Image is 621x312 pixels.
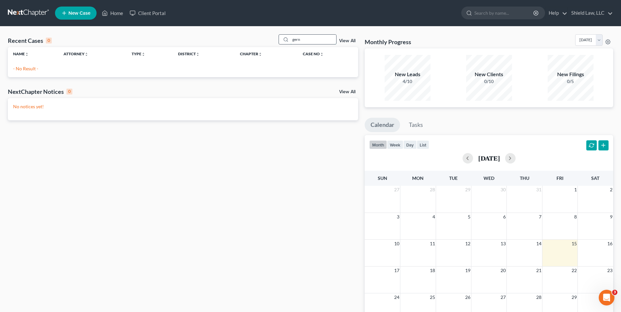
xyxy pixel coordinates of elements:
span: 28 [536,293,542,301]
span: Sun [378,175,387,181]
i: unfold_more [258,52,262,56]
span: Mon [412,175,424,181]
span: 26 [465,293,471,301]
span: Thu [520,175,529,181]
span: 2 [609,186,613,194]
div: New Clients [466,71,512,78]
span: 27 [500,293,506,301]
i: unfold_more [320,52,324,56]
span: 10 [393,240,400,248]
span: 15 [571,240,577,248]
a: Typeunfold_more [132,51,145,56]
div: 0/5 [548,78,594,85]
span: 31 [536,186,542,194]
div: New Leads [385,71,430,78]
div: 0/10 [466,78,512,85]
h3: Monthly Progress [365,38,411,46]
span: 16 [607,240,613,248]
span: 14 [536,240,542,248]
i: unfold_more [84,52,88,56]
a: Calendar [365,118,400,132]
span: 29 [465,186,471,194]
span: 3 [396,213,400,221]
span: 25 [429,293,436,301]
p: No notices yet! [13,103,353,110]
div: NextChapter Notices [8,88,72,95]
a: Attorneyunfold_more [64,51,88,56]
a: Districtunfold_more [178,51,200,56]
p: - No Result - [13,65,353,72]
a: Case Nounfold_more [303,51,324,56]
div: 0 [66,89,72,95]
span: 8 [574,213,577,221]
span: 30 [500,186,506,194]
input: Search by name... [290,35,336,44]
a: Nameunfold_more [13,51,29,56]
button: month [369,140,387,149]
span: 21 [536,267,542,274]
div: 4/10 [385,78,430,85]
i: unfold_more [25,52,29,56]
span: 6 [502,213,506,221]
span: 12 [465,240,471,248]
i: unfold_more [141,52,145,56]
input: Search by name... [474,7,534,19]
span: 13 [500,240,506,248]
span: New Case [68,11,90,16]
span: 7 [538,213,542,221]
span: 17 [393,267,400,274]
span: 27 [393,186,400,194]
a: Chapterunfold_more [240,51,262,56]
span: 23 [607,267,613,274]
h2: [DATE] [478,155,500,162]
span: 19 [465,267,471,274]
a: Tasks [403,118,429,132]
div: Recent Cases [8,37,52,44]
button: week [387,140,403,149]
div: New Filings [548,71,594,78]
span: 28 [429,186,436,194]
iframe: Intercom live chat [599,290,614,305]
span: Wed [484,175,494,181]
span: 5 [467,213,471,221]
a: Home [99,7,126,19]
span: 24 [393,293,400,301]
a: Client Portal [126,7,169,19]
span: Fri [557,175,563,181]
span: 1 [574,186,577,194]
span: Sat [591,175,599,181]
span: 3 [612,290,617,295]
button: list [417,140,429,149]
button: day [403,140,417,149]
span: 22 [571,267,577,274]
i: unfold_more [196,52,200,56]
a: Help [545,7,567,19]
span: 29 [571,293,577,301]
span: 11 [429,240,436,248]
a: View All [339,90,356,94]
a: View All [339,39,356,43]
span: 18 [429,267,436,274]
span: 4 [432,213,436,221]
span: 9 [609,213,613,221]
span: 20 [500,267,506,274]
div: 0 [46,38,52,43]
a: Shield Law, LLC [568,7,613,19]
span: Tue [449,175,458,181]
